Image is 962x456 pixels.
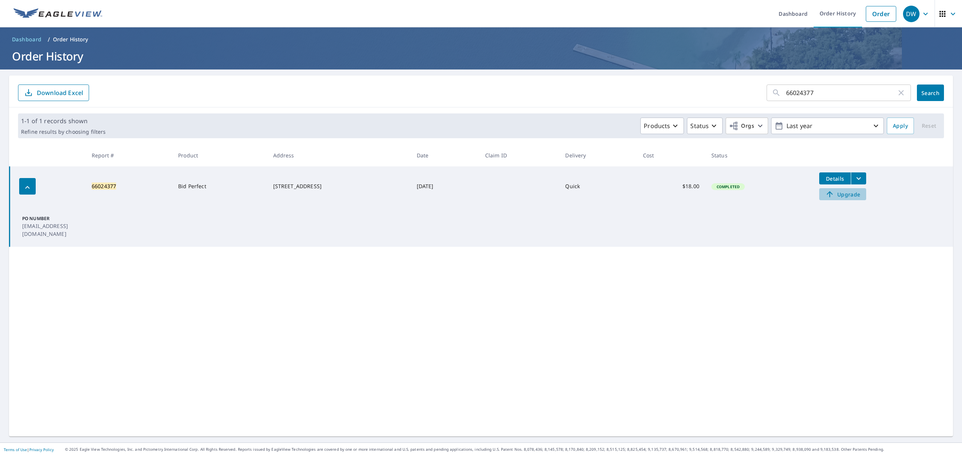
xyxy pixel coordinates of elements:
button: Last year [771,118,884,134]
th: Status [705,144,813,166]
th: Product [172,144,267,166]
th: Delivery [559,144,637,166]
a: Terms of Use [4,447,27,452]
button: Products [640,118,684,134]
p: Refine results by choosing filters [21,128,106,135]
h1: Order History [9,48,953,64]
li: / [48,35,50,44]
a: Dashboard [9,33,45,45]
p: Status [690,121,709,130]
a: Order [866,6,896,22]
th: Date [411,144,479,166]
span: Upgrade [824,190,862,199]
nav: breadcrumb [9,33,953,45]
p: Download Excel [37,89,83,97]
button: filesDropdownBtn-66024377 [851,172,866,184]
p: PO Number [22,215,64,222]
button: Download Excel [18,85,89,101]
img: EV Logo [14,8,102,20]
p: Order History [53,36,88,43]
a: Upgrade [819,188,866,200]
p: | [4,447,54,452]
span: Details [824,175,846,182]
span: Apply [893,121,908,131]
button: Search [917,85,944,101]
button: Orgs [726,118,768,134]
p: © 2025 Eagle View Technologies, Inc. and Pictometry International Corp. All Rights Reserved. Repo... [65,447,958,452]
button: detailsBtn-66024377 [819,172,851,184]
button: Status [687,118,723,134]
p: [EMAIL_ADDRESS][DOMAIN_NAME] [22,222,64,238]
div: [STREET_ADDRESS] [273,183,405,190]
span: Completed [712,184,744,189]
th: Address [267,144,411,166]
td: Bid Perfect [172,166,267,206]
th: Claim ID [479,144,560,166]
span: Dashboard [12,36,42,43]
p: Products [644,121,670,130]
p: Last year [784,119,871,133]
mark: 66024377 [92,183,116,190]
td: $18.00 [637,166,705,206]
span: Orgs [729,121,754,131]
th: Cost [637,144,705,166]
button: Apply [887,118,914,134]
td: Quick [559,166,637,206]
input: Address, Report #, Claim ID, etc. [786,82,897,103]
th: Report # [86,144,172,166]
p: 1-1 of 1 records shown [21,116,106,125]
td: [DATE] [411,166,479,206]
a: Privacy Policy [29,447,54,452]
span: Search [923,89,938,97]
div: DW [903,6,920,22]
